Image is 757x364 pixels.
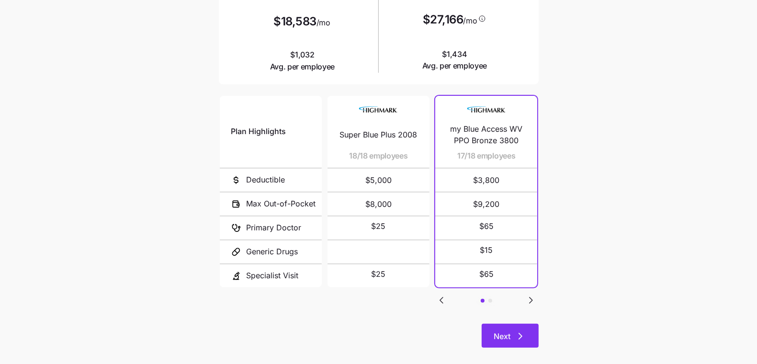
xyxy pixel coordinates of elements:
[247,198,316,210] span: Max Out-of-Pocket
[371,220,385,232] span: $25
[339,169,418,192] span: $5,000
[247,222,302,234] span: Primary Doctor
[467,102,506,120] img: Carrier
[447,193,526,216] span: $9,200
[339,193,418,216] span: $8,000
[447,169,526,192] span: $3,800
[525,295,537,306] svg: Go to next slide
[247,174,285,186] span: Deductible
[482,324,539,348] button: Next
[422,60,487,72] span: Avg. per employee
[457,150,515,162] span: 17/18 employees
[270,61,335,73] span: Avg. per employee
[494,330,511,342] span: Next
[463,17,477,24] span: /mo
[316,19,330,26] span: /mo
[371,268,385,280] span: $25
[479,220,494,232] span: $65
[349,150,407,162] span: 18/18 employees
[247,270,299,282] span: Specialist Visit
[479,268,494,280] span: $65
[273,16,316,27] span: $18,583
[436,295,447,306] svg: Go to previous slide
[423,14,463,25] span: $27,166
[231,125,286,137] span: Plan Highlights
[435,294,448,307] button: Go to previous slide
[447,123,526,147] span: my Blue Access WV PPO Bronze 3800
[247,246,298,258] span: Generic Drugs
[339,129,417,141] span: Super Blue Plus 2008
[422,48,487,72] span: $1,434
[480,244,493,256] span: $15
[359,102,397,120] img: Carrier
[270,49,335,73] span: $1,032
